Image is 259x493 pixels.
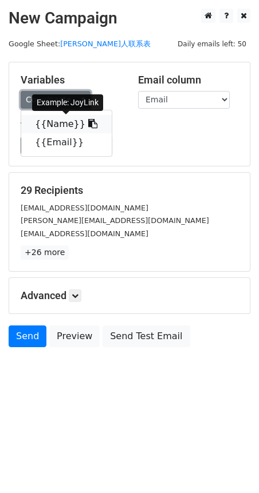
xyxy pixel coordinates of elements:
[21,216,209,225] small: [PERSON_NAME][EMAIL_ADDRESS][DOMAIN_NAME]
[202,438,259,493] div: 聊天小组件
[21,74,121,86] h5: Variables
[21,91,91,109] a: Copy/paste...
[9,9,250,28] h2: New Campaign
[202,438,259,493] iframe: Chat Widget
[32,94,103,111] div: Example: JoyLink
[9,39,151,48] small: Google Sheet:
[49,325,100,347] a: Preview
[21,133,112,152] a: {{Email}}
[9,325,46,347] a: Send
[174,38,250,50] span: Daily emails left: 50
[103,325,190,347] a: Send Test Email
[21,229,148,238] small: [EMAIL_ADDRESS][DOMAIN_NAME]
[21,245,69,260] a: +26 more
[21,184,238,197] h5: 29 Recipients
[60,39,151,48] a: [PERSON_NAME]人联系表
[21,115,112,133] a: {{Name}}
[21,204,148,212] small: [EMAIL_ADDRESS][DOMAIN_NAME]
[138,74,238,86] h5: Email column
[174,39,250,48] a: Daily emails left: 50
[21,289,238,302] h5: Advanced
